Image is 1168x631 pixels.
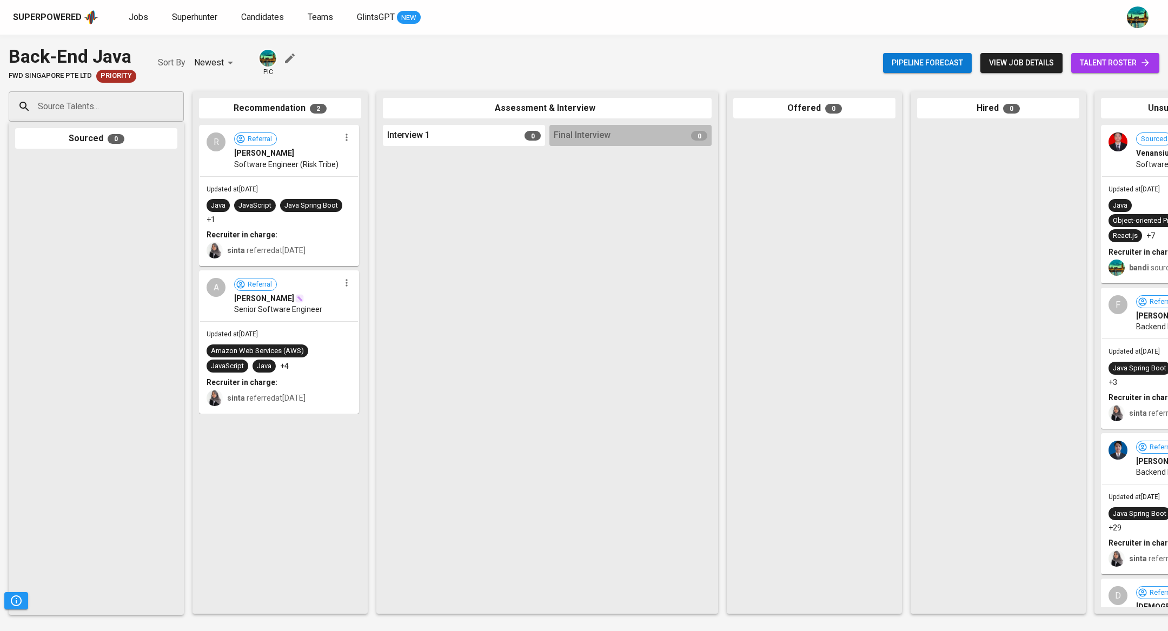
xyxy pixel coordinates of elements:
[227,394,245,402] b: sinta
[234,148,294,158] span: [PERSON_NAME]
[129,11,150,24] a: Jobs
[207,185,258,193] span: Updated at [DATE]
[1109,441,1127,460] img: 30b7613ce7196b30694ef3ae2a5e5f40.jpeg
[308,12,333,22] span: Teams
[227,246,245,255] b: sinta
[308,11,335,24] a: Teams
[1109,550,1125,567] img: sinta.windasari@glints.com
[825,104,842,114] span: 0
[1080,56,1151,70] span: talent roster
[211,361,244,371] div: JavaScript
[1113,509,1166,519] div: Java Spring Boot
[15,128,177,149] div: Sourced
[1109,260,1125,276] img: a5d44b89-0c59-4c54-99d0-a63b29d42bd3.jpg
[1109,522,1121,533] p: +29
[357,12,395,22] span: GlintsGPT
[1109,377,1117,388] p: +3
[241,11,286,24] a: Candidates
[207,330,258,338] span: Updated at [DATE]
[172,12,217,22] span: Superhunter
[96,70,136,83] div: New Job received from Demand Team
[383,98,712,119] div: Assessment & Interview
[310,104,327,114] span: 2
[207,378,277,387] b: Recruiter in charge:
[1146,230,1155,241] p: +7
[4,592,28,609] button: Pipeline Triggers
[1109,132,1127,151] img: 16010b95097a311191fce98e742c5515.jpg
[980,53,1063,73] button: view job details
[280,361,289,371] p: +4
[883,53,972,73] button: Pipeline forecast
[207,214,215,225] p: +1
[1109,586,1127,605] div: D
[295,294,304,303] img: magic_wand.svg
[211,201,225,211] div: Java
[258,49,277,77] div: pic
[211,346,304,356] div: Amazon Web Services (AWS)
[1003,104,1020,114] span: 0
[207,278,225,297] div: A
[234,304,322,315] span: Senior Software Engineer
[9,43,136,70] div: Back-End Java
[96,71,136,81] span: Priority
[207,242,223,258] img: sinta.windasari@glints.com
[207,390,223,406] img: sinta.windasari@glints.com
[234,159,339,170] span: Software Engineer (Risk Tribe)
[1129,263,1149,272] b: bandi
[1109,493,1160,501] span: Updated at [DATE]
[199,270,359,414] div: AReferral[PERSON_NAME]Senior Software EngineerUpdated at[DATE]Amazon Web Services (AWS)JavaScript...
[13,9,98,25] a: Superpoweredapp logo
[243,280,276,290] span: Referral
[172,11,220,24] a: Superhunter
[257,361,271,371] div: Java
[1127,6,1149,28] img: a5d44b89-0c59-4c54-99d0-a63b29d42bd3.jpg
[207,132,225,151] div: R
[227,246,306,255] span: referred at [DATE]
[158,56,185,69] p: Sort By
[234,293,294,304] span: [PERSON_NAME]
[989,56,1054,70] span: view job details
[238,201,271,211] div: JavaScript
[733,98,895,119] div: Offered
[691,131,707,141] span: 0
[178,105,180,108] button: Open
[199,98,361,119] div: Recommendation
[13,11,82,24] div: Superpowered
[1113,201,1127,211] div: Java
[1113,363,1166,374] div: Java Spring Boot
[243,134,276,144] span: Referral
[84,9,98,25] img: app logo
[194,56,224,69] p: Newest
[1113,231,1138,241] div: React.js
[1129,554,1147,563] b: sinta
[108,134,124,144] span: 0
[892,56,963,70] span: Pipeline forecast
[1109,348,1160,355] span: Updated at [DATE]
[554,129,610,142] span: Final Interview
[199,125,359,266] div: RReferral[PERSON_NAME]Software Engineer (Risk Tribe)Updated at[DATE]JavaJavaScriptJava Spring Boo...
[357,11,421,24] a: GlintsGPT NEW
[1071,53,1159,73] a: talent roster
[284,201,338,211] div: Java Spring Boot
[1109,405,1125,421] img: sinta.windasari@glints.com
[9,71,92,81] span: FWD Singapore Pte Ltd
[387,129,430,142] span: Interview 1
[227,394,306,402] span: referred at [DATE]
[917,98,1079,119] div: Hired
[1109,295,1127,314] div: F
[1109,185,1160,193] span: Updated at [DATE]
[129,12,148,22] span: Jobs
[260,50,276,67] img: a5d44b89-0c59-4c54-99d0-a63b29d42bd3.jpg
[1129,409,1147,417] b: sinta
[241,12,284,22] span: Candidates
[397,12,421,23] span: NEW
[207,230,277,239] b: Recruiter in charge:
[525,131,541,141] span: 0
[194,53,237,73] div: Newest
